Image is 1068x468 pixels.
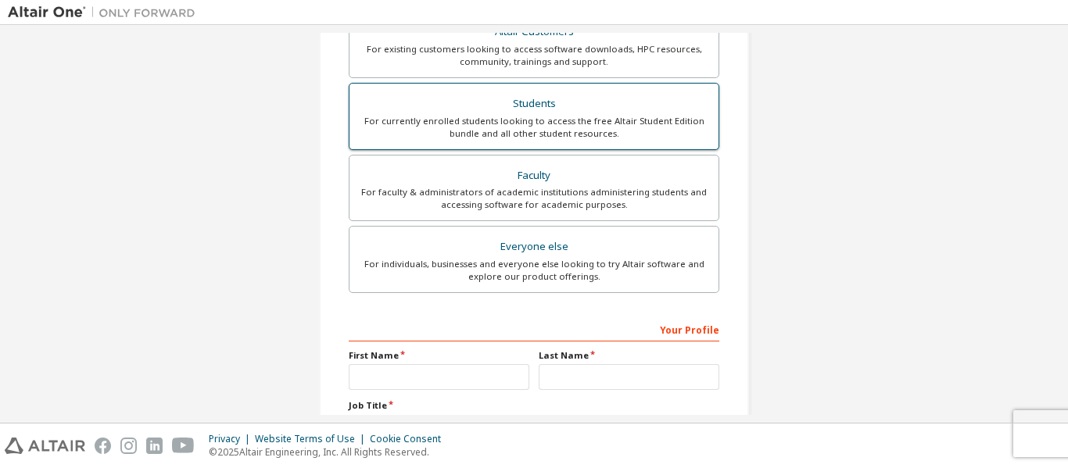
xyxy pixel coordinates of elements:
[359,165,709,187] div: Faculty
[349,399,719,412] label: Job Title
[359,258,709,283] div: For individuals, businesses and everyone else looking to try Altair software and explore our prod...
[359,186,709,211] div: For faculty & administrators of academic institutions administering students and accessing softwa...
[120,438,137,454] img: instagram.svg
[8,5,203,20] img: Altair One
[359,93,709,115] div: Students
[370,433,450,445] div: Cookie Consent
[209,433,255,445] div: Privacy
[359,236,709,258] div: Everyone else
[146,438,163,454] img: linkedin.svg
[209,445,450,459] p: © 2025 Altair Engineering, Inc. All Rights Reserved.
[349,316,719,341] div: Your Profile
[95,438,111,454] img: facebook.svg
[359,115,709,140] div: For currently enrolled students looking to access the free Altair Student Edition bundle and all ...
[5,438,85,454] img: altair_logo.svg
[172,438,195,454] img: youtube.svg
[359,43,709,68] div: For existing customers looking to access software downloads, HPC resources, community, trainings ...
[539,349,719,362] label: Last Name
[349,349,529,362] label: First Name
[255,433,370,445] div: Website Terms of Use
